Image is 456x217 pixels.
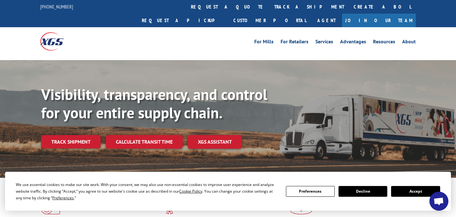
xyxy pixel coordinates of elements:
[41,135,101,148] a: Track shipment
[137,14,229,27] a: Request a pickup
[106,135,183,149] a: Calculate transit time
[188,135,242,149] a: XGS ASSISTANT
[391,186,440,197] button: Accept
[41,84,267,122] b: Visibility, transparency, and control for your entire supply chain.
[40,3,73,10] a: [PHONE_NUMBER]
[229,14,311,27] a: Customer Portal
[402,39,416,46] a: About
[340,39,366,46] a: Advantages
[179,189,202,194] span: Cookie Policy
[5,172,451,211] div: Cookie Consent Prompt
[339,186,387,197] button: Decline
[52,195,74,201] span: Preferences
[286,186,335,197] button: Preferences
[373,39,395,46] a: Resources
[254,39,274,46] a: For Mills
[342,14,416,27] a: Join Our Team
[311,14,342,27] a: Agent
[16,181,278,201] div: We use essential cookies to make our site work. With your consent, we may also use non-essential ...
[315,39,333,46] a: Services
[281,39,308,46] a: For Retailers
[429,192,448,211] div: Open chat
